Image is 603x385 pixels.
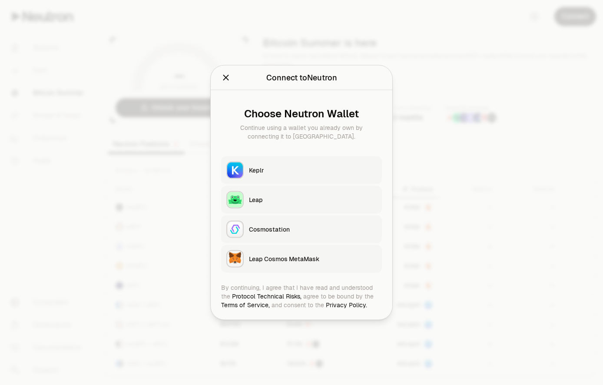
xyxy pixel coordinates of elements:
button: KeplrKeplr [221,156,382,184]
img: Leap Cosmos MetaMask [227,251,243,267]
div: Choose Neutron Wallet [228,108,375,120]
button: Close [221,72,231,84]
button: Leap Cosmos MetaMaskLeap Cosmos MetaMask [221,245,382,273]
div: Continue using a wallet you already own by connecting it to [GEOGRAPHIC_DATA]. [228,123,375,141]
a: Privacy Policy. [326,301,367,309]
div: Keplr [249,166,377,175]
div: Leap [249,196,377,204]
a: Protocol Technical Risks, [232,292,301,300]
img: Keplr [227,163,243,178]
div: Cosmostation [249,225,377,234]
img: Leap [227,192,243,208]
button: LeapLeap [221,186,382,214]
a: Terms of Service, [221,301,270,309]
div: Connect to Neutron [266,72,337,84]
div: By continuing, I agree that I have read and understood the agree to be bound by the and consent t... [221,283,382,309]
button: CosmostationCosmostation [221,216,382,243]
img: Cosmostation [227,222,243,237]
div: Leap Cosmos MetaMask [249,255,377,263]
